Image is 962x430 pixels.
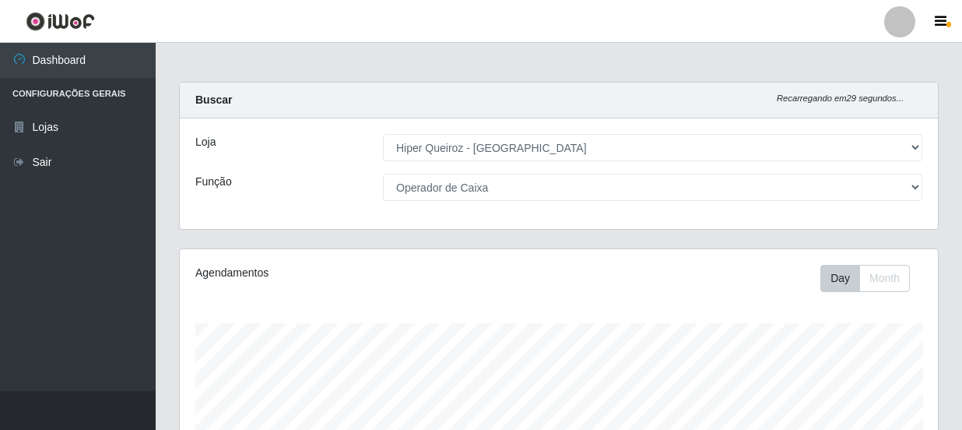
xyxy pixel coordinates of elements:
div: First group [820,265,910,292]
label: Loja [195,134,216,150]
i: Recarregando em 29 segundos... [777,93,904,103]
strong: Buscar [195,93,232,106]
button: Day [820,265,860,292]
label: Função [195,174,232,190]
button: Month [859,265,910,292]
div: Toolbar with button groups [820,265,922,292]
img: CoreUI Logo [26,12,95,31]
div: Agendamentos [195,265,485,281]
